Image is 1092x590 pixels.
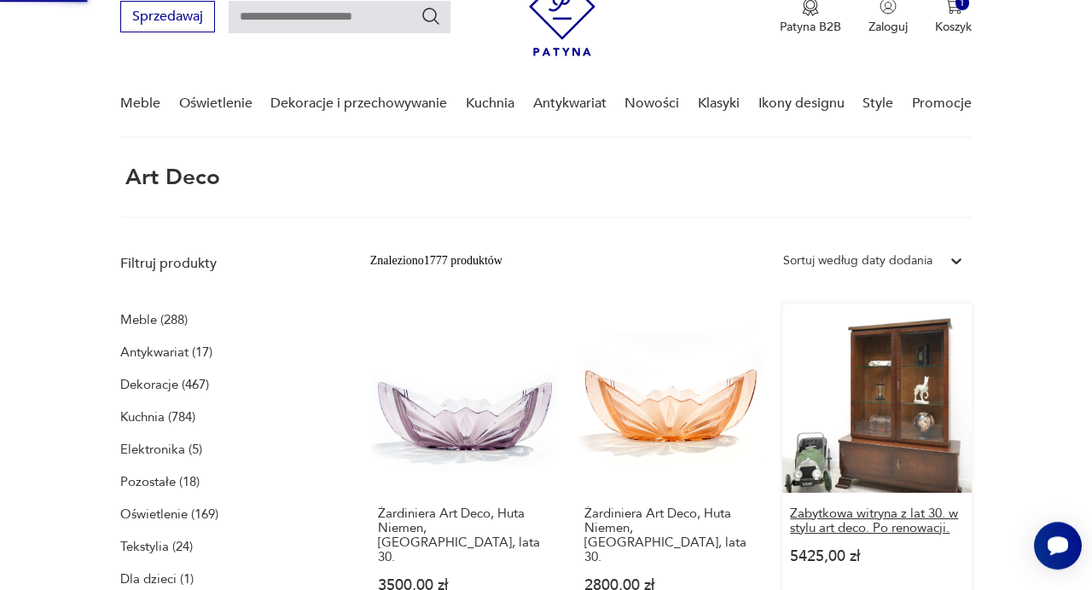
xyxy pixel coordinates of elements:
a: Antykwariat [533,71,607,136]
h1: art deco [120,165,220,189]
a: Klasyki [698,71,740,136]
a: Dekoracje i przechowywanie [270,71,447,136]
iframe: Smartsupp widget button [1034,522,1082,570]
a: Sprzedawaj [120,12,215,24]
a: Oświetlenie (169) [120,502,218,526]
a: Elektronika (5) [120,437,202,461]
a: Kuchnia (784) [120,405,195,429]
a: Nowości [624,71,679,136]
a: Promocje [912,71,972,136]
a: Dekoracje (467) [120,373,209,396]
div: Znaleziono 1777 produktów [370,252,502,270]
p: Filtruj produkty [120,254,329,273]
h3: Żardiniera Art Deco, Huta Niemen, [GEOGRAPHIC_DATA], lata 30. [378,506,552,564]
a: Meble [120,71,160,136]
p: Zaloguj [868,19,908,35]
a: Style [863,71,893,136]
a: Kuchnia [466,71,514,136]
div: Sortuj według daty dodania [783,252,932,270]
button: Sprzedawaj [120,1,215,32]
p: Koszyk [935,19,972,35]
p: Patyna B2B [780,19,841,35]
a: Meble (288) [120,308,188,332]
a: Pozostałe (18) [120,470,200,494]
a: Antykwariat (17) [120,340,212,364]
a: Ikony designu [758,71,845,136]
h3: Żardiniera Art Deco, Huta Niemen, [GEOGRAPHIC_DATA], lata 30. [584,506,758,564]
h3: Zabytkowa witryna z lat 30. w stylu art deco. Po renowacji. [790,506,964,535]
a: Oświetlenie [179,71,253,136]
a: Tekstylia (24) [120,535,193,558]
button: Szukaj [421,6,441,26]
p: 5425,00 zł [790,549,964,564]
